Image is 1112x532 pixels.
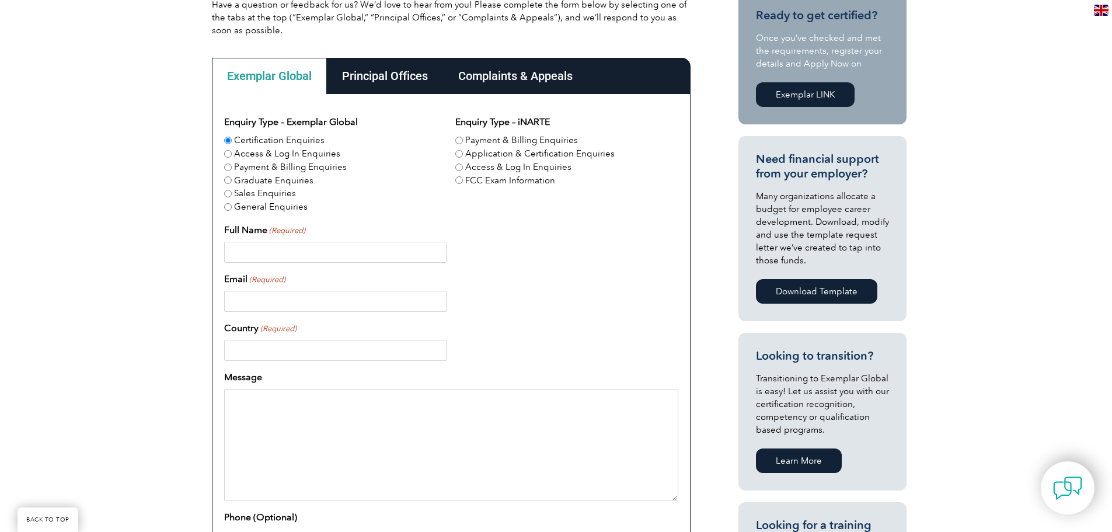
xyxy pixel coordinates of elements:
label: Access & Log In Enquiries [234,147,340,161]
a: Exemplar LINK [756,82,855,107]
label: General Enquiries [234,200,308,214]
div: Exemplar Global [212,58,327,94]
label: Payment & Billing Enquiries [465,134,578,147]
span: (Required) [268,225,305,237]
p: Transitioning to Exemplar Global is easy! Let us assist you with our certification recognition, c... [756,372,889,436]
div: Complaints & Appeals [443,58,588,94]
label: Certification Enquiries [234,134,325,147]
label: Access & Log In Enquiries [465,161,571,174]
p: Once you’ve checked and met the requirements, register your details and Apply Now on [756,32,889,70]
label: Full Name [224,223,305,237]
label: Sales Enquiries [234,187,296,200]
img: contact-chat.png [1053,474,1082,503]
label: Message [224,370,262,384]
label: Country [224,321,297,335]
a: Download Template [756,279,877,304]
img: en [1094,5,1108,16]
label: Graduate Enquiries [234,174,313,187]
h3: Ready to get certified? [756,8,889,23]
span: (Required) [248,274,285,286]
label: FCC Exam Information [465,174,555,187]
p: Many organizations allocate a budget for employee career development. Download, modify and use th... [756,190,889,267]
a: Learn More [756,448,842,473]
label: Phone (Optional) [224,510,297,524]
a: BACK TO TOP [18,507,78,532]
h3: Looking to transition? [756,349,889,363]
h3: Need financial support from your employer? [756,152,889,181]
span: (Required) [259,323,297,335]
legend: Enquiry Type – Exemplar Global [224,115,358,129]
legend: Enquiry Type – iNARTE [455,115,550,129]
div: Principal Offices [327,58,443,94]
label: Email [224,272,285,286]
label: Payment & Billing Enquiries [234,161,347,174]
label: Application & Certification Enquiries [465,147,615,161]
